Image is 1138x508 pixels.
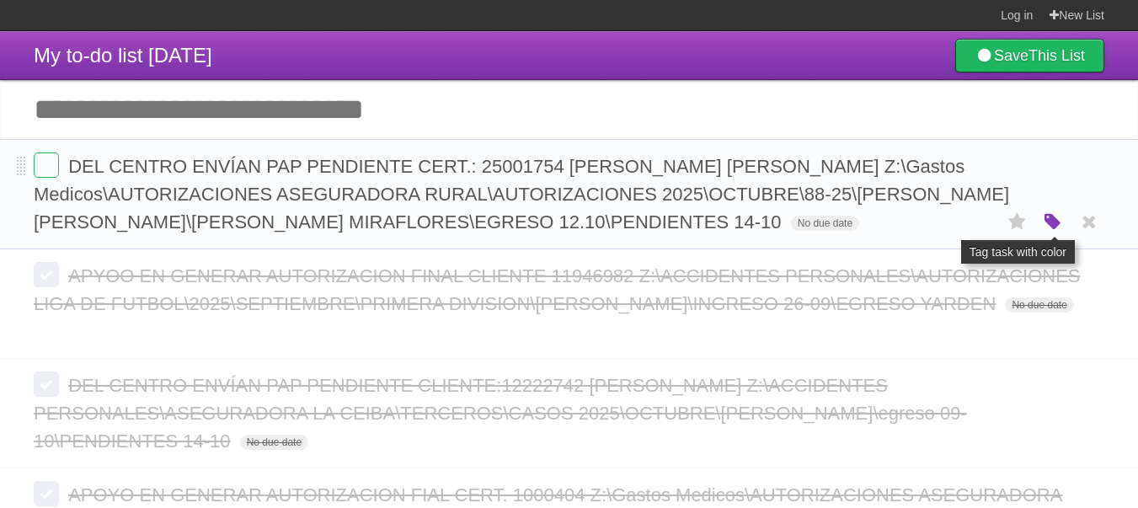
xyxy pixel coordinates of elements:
b: This List [1028,47,1085,64]
span: No due date [240,435,308,450]
a: SaveThis List [955,39,1104,72]
label: Star task [1002,208,1034,236]
span: APYOO EN GENERAR AUTORIZACION FINAL CLIENTE 11946982 Z:\ACCIDENTES PERSONALES\AUTORIZACIONES LIGA... [34,265,1080,314]
span: My to-do list [DATE] [34,44,212,67]
span: No due date [1005,297,1073,313]
label: Done [34,372,59,397]
span: No due date [791,216,859,231]
label: Done [34,481,59,506]
span: DEL CENTRO ENVÍAN PAP PENDIENTE CERT.: 25001754 [PERSON_NAME] [PERSON_NAME] Z:\Gastos Medicos\AUT... [34,156,1009,233]
span: DEL CENTRO ENVÍAN PAP PENDIENTE CLIENTE:12222742 [PERSON_NAME] Z:\ACCIDENTES PERSONALES\ASEGURADO... [34,375,967,452]
label: Done [34,152,59,178]
label: Done [34,262,59,287]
